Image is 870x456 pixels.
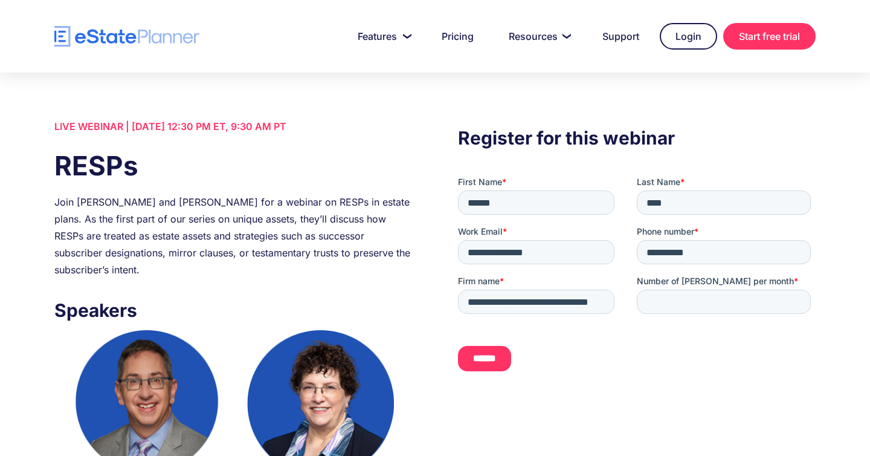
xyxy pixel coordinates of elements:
[54,194,412,278] div: Join [PERSON_NAME] and [PERSON_NAME] for a webinar on RESPs in estate plans. As the first part of...
[458,176,816,406] iframe: To enrich screen reader interactions, please activate Accessibility in Grammarly extension settings
[54,118,412,135] div: LIVE WEBINAR | [DATE] 12:30 PM ET, 9:30 AM PT
[723,23,816,50] a: Start free trial
[54,147,412,184] h1: RESPs
[343,24,421,48] a: Features
[660,23,717,50] a: Login
[588,24,654,48] a: Support
[54,296,412,324] h3: Speakers
[458,124,816,152] h3: Register for this webinar
[494,24,582,48] a: Resources
[54,26,199,47] a: home
[427,24,488,48] a: Pricing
